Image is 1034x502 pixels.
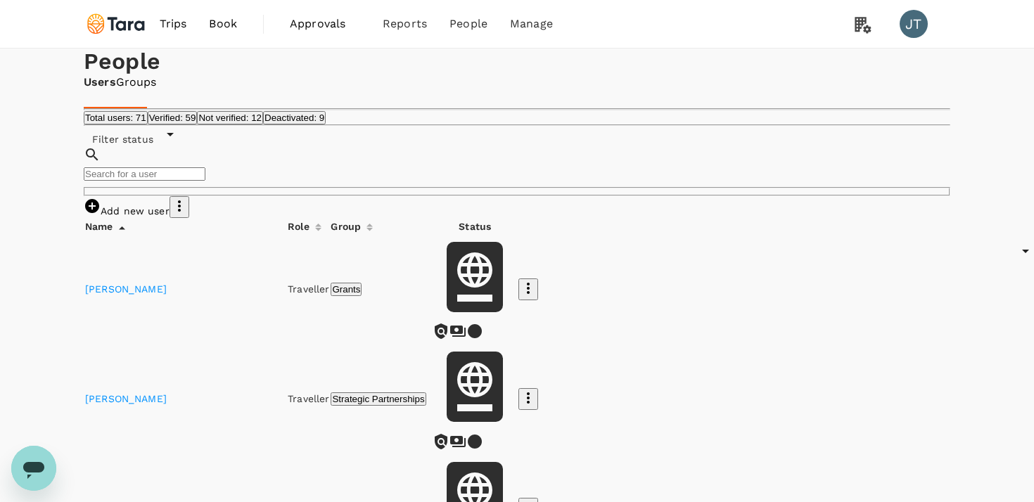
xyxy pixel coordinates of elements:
[288,283,329,295] span: Traveller
[331,392,426,406] button: Strategic Partnerships
[383,15,427,32] span: Reports
[84,111,148,124] button: Total users: 71
[84,134,162,145] span: Filter status
[209,15,237,32] span: Book
[288,393,329,404] span: Traveller
[332,394,424,404] span: Strategic Partnerships
[84,205,170,217] a: Add new user
[84,75,116,91] a: Users
[332,284,360,295] span: Grants
[79,214,113,233] div: Name
[197,111,263,124] button: Not verified: 12
[84,8,148,39] img: Tara Climate Ltd
[900,10,928,38] div: JT
[331,283,362,296] button: Grants
[148,111,198,124] button: Verified: 59
[449,15,487,32] span: People
[116,75,157,91] a: Groups
[282,214,309,233] div: Role
[325,214,361,233] div: Group
[263,111,326,124] button: Deactivated: 9
[11,446,56,491] iframe: Button to launch messaging window
[85,393,167,404] a: [PERSON_NAME]
[290,15,360,32] span: Approvals
[510,15,553,32] span: Manage
[85,283,167,295] a: [PERSON_NAME]
[84,49,950,75] h1: People
[433,219,517,233] th: Status
[84,126,950,146] div: Filter status
[84,167,205,181] input: Search for a user
[160,15,187,32] span: Trips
